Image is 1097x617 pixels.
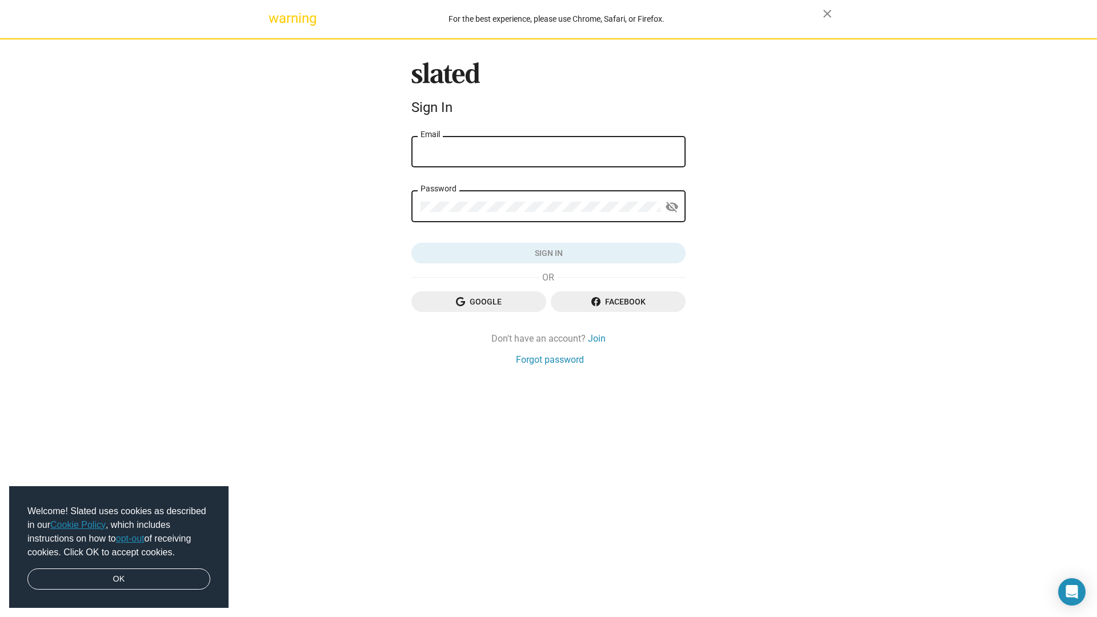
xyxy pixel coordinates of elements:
button: Show password [660,196,683,219]
mat-icon: close [820,7,834,21]
a: Cookie Policy [50,520,106,530]
a: Forgot password [516,354,584,366]
sl-branding: Sign In [411,62,686,121]
span: Welcome! Slated uses cookies as described in our , which includes instructions on how to of recei... [27,504,210,559]
mat-icon: visibility_off [665,198,679,216]
div: Open Intercom Messenger [1058,578,1086,606]
div: Don't have an account? [411,332,686,344]
span: Facebook [560,291,676,312]
div: For the best experience, please use Chrome, Safari, or Firefox. [290,11,823,27]
span: Google [421,291,537,312]
a: dismiss cookie message [27,568,210,590]
a: Join [588,332,606,344]
a: opt-out [116,534,145,543]
div: cookieconsent [9,486,229,608]
mat-icon: warning [269,11,282,25]
button: Google [411,291,546,312]
div: Sign In [411,99,686,115]
button: Facebook [551,291,686,312]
